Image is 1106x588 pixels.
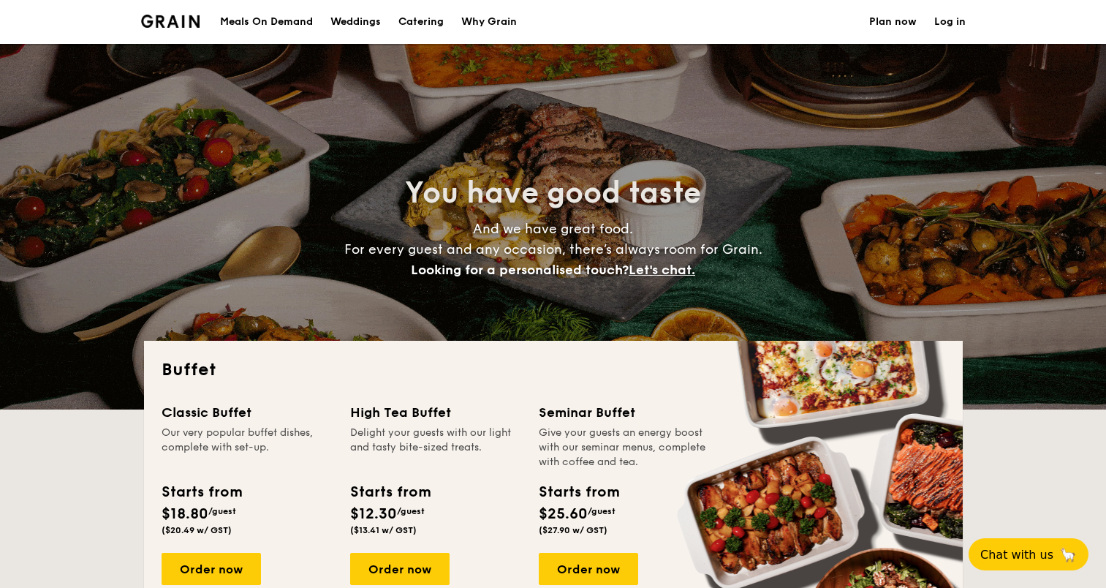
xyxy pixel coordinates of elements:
[350,525,417,535] span: ($13.41 w/ GST)
[1059,546,1077,563] span: 🦙
[162,358,945,382] h2: Buffet
[588,506,616,516] span: /guest
[411,262,629,278] span: Looking for a personalised touch?
[539,402,710,423] div: Seminar Buffet
[141,15,200,28] img: Grain
[350,402,521,423] div: High Tea Buffet
[539,426,710,470] div: Give your guests an energy boost with our seminar menus, complete with coffee and tea.
[344,221,762,278] span: And we have great food. For every guest and any occasion, there’s always room for Grain.
[539,505,588,523] span: $25.60
[629,262,695,278] span: Let's chat.
[141,15,200,28] a: Logotype
[980,548,1053,562] span: Chat with us
[539,481,618,503] div: Starts from
[539,525,607,535] span: ($27.90 w/ GST)
[397,506,425,516] span: /guest
[162,553,261,585] div: Order now
[350,481,430,503] div: Starts from
[162,481,241,503] div: Starts from
[162,426,333,470] div: Our very popular buffet dishes, complete with set-up.
[405,176,701,211] span: You have good taste
[350,426,521,470] div: Delight your guests with our light and tasty bite-sized treats.
[208,506,236,516] span: /guest
[162,525,232,535] span: ($20.49 w/ GST)
[350,553,450,585] div: Order now
[539,553,638,585] div: Order now
[969,538,1088,570] button: Chat with us🦙
[350,505,397,523] span: $12.30
[162,402,333,423] div: Classic Buffet
[162,505,208,523] span: $18.80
